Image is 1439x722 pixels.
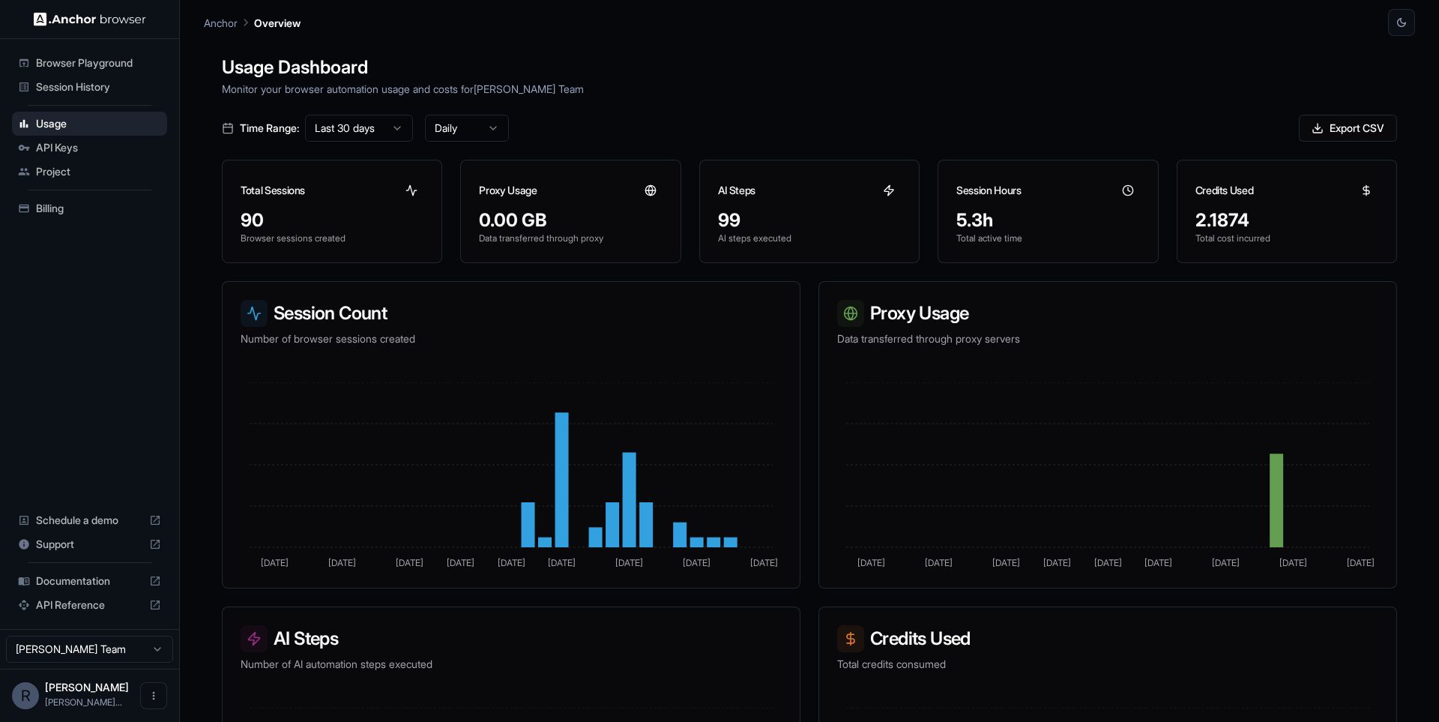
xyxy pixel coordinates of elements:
p: Monitor your browser automation usage and costs for [PERSON_NAME] Team [222,81,1397,97]
h3: AI Steps [718,183,755,198]
div: 90 [241,208,423,232]
span: Documentation [36,574,143,589]
tspan: [DATE] [396,557,423,568]
h3: Proxy Usage [479,183,537,198]
p: Total cost incurred [1195,232,1378,244]
span: API Reference [36,598,143,613]
nav: breadcrumb [204,14,301,31]
h3: Credits Used [837,625,1378,652]
div: Billing [12,196,167,220]
tspan: [DATE] [498,557,525,568]
tspan: [DATE] [328,557,356,568]
button: Export CSV [1299,115,1397,142]
span: Session History [36,79,161,94]
span: API Keys [36,140,161,155]
span: Schedule a demo [36,513,143,528]
h3: Session Count [241,300,782,327]
div: Usage [12,112,167,136]
tspan: [DATE] [1094,557,1122,568]
div: Documentation [12,569,167,593]
div: 99 [718,208,901,232]
div: 5.3h [956,208,1139,232]
div: Schedule a demo [12,508,167,532]
p: Number of browser sessions created [241,331,782,346]
p: AI steps executed [718,232,901,244]
p: Anchor [204,15,238,31]
tspan: [DATE] [548,557,576,568]
div: Project [12,160,167,184]
span: Rickson Lima [45,681,129,694]
p: Total credits consumed [837,657,1378,672]
button: Open menu [140,682,167,709]
tspan: [DATE] [1144,557,1172,568]
tspan: [DATE] [447,557,474,568]
h3: Proxy Usage [837,300,1378,327]
div: Session History [12,75,167,99]
div: API Keys [12,136,167,160]
tspan: [DATE] [1347,557,1375,568]
p: Data transferred through proxy [479,232,662,244]
img: Anchor Logo [34,12,146,26]
p: Browser sessions created [241,232,423,244]
p: Overview [254,15,301,31]
h3: Session Hours [956,183,1021,198]
h1: Usage Dashboard [222,54,1397,81]
tspan: [DATE] [615,557,643,568]
span: Billing [36,201,161,216]
h3: AI Steps [241,625,782,652]
span: rickson.lima@remofy.io [45,697,122,708]
tspan: [DATE] [1279,557,1307,568]
span: Browser Playground [36,55,161,70]
p: Total active time [956,232,1139,244]
tspan: [DATE] [683,557,711,568]
tspan: [DATE] [261,557,289,568]
tspan: [DATE] [857,557,885,568]
div: API Reference [12,593,167,617]
div: 0.00 GB [479,208,662,232]
tspan: [DATE] [925,557,953,568]
span: Support [36,537,143,552]
tspan: [DATE] [750,557,778,568]
span: Usage [36,116,161,131]
h3: Credits Used [1195,183,1254,198]
p: Data transferred through proxy servers [837,331,1378,346]
span: Project [36,164,161,179]
span: Time Range: [240,121,299,136]
p: Number of AI automation steps executed [241,657,782,672]
div: Browser Playground [12,51,167,75]
div: Support [12,532,167,556]
div: 2.1874 [1195,208,1378,232]
tspan: [DATE] [1212,557,1240,568]
tspan: [DATE] [992,557,1020,568]
h3: Total Sessions [241,183,305,198]
div: R [12,682,39,709]
tspan: [DATE] [1043,557,1071,568]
